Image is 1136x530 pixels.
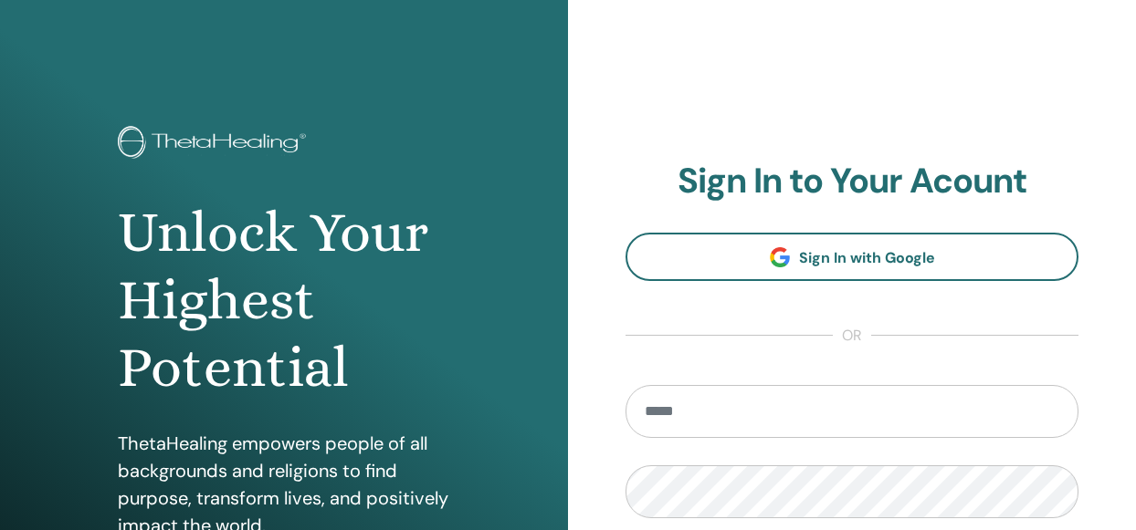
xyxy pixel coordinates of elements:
[118,199,451,402] h1: Unlock Your Highest Potential
[833,325,871,347] span: or
[626,233,1078,281] a: Sign In with Google
[626,161,1078,203] h2: Sign In to Your Acount
[799,248,935,267] span: Sign In with Google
